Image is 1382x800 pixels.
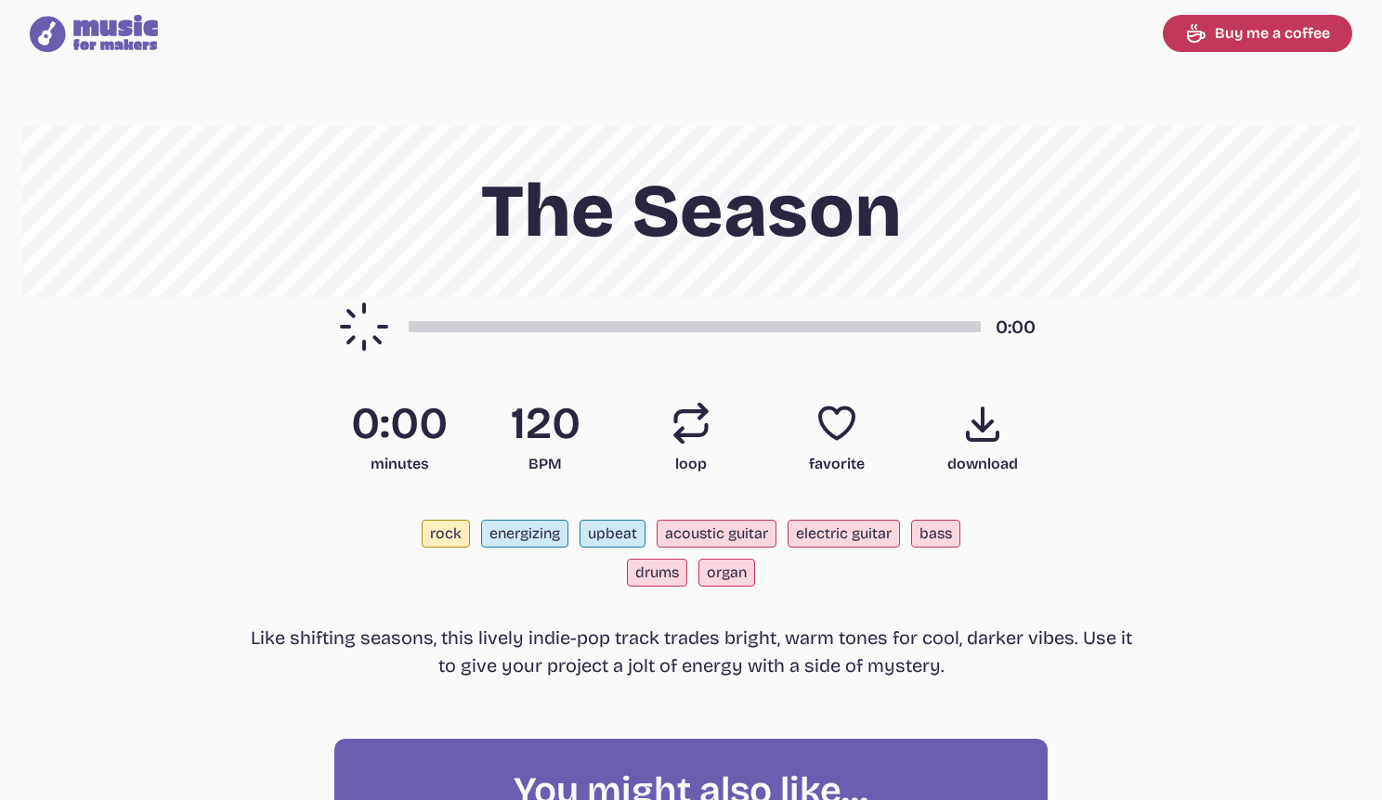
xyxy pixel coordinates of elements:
[480,453,611,475] span: BPM
[481,520,568,548] button: energizing
[245,126,1137,297] h1: The Season
[917,453,1048,475] span: download
[911,520,960,548] button: bass
[580,520,645,548] button: upbeat
[409,321,981,332] div: song-time-bar
[669,401,713,445] button: Loop
[245,624,1137,679] p: Like shifting seasons, this lively indie-pop track trades bright, warm tones for cool, darker vib...
[698,559,755,587] button: organ
[480,401,611,445] span: 120
[788,520,900,548] button: electric guitar
[334,453,465,475] span: minutes
[815,401,859,445] button: Favorite
[771,453,902,475] span: favorite
[626,453,757,475] span: loop
[334,401,465,445] span: 0:00
[627,559,687,587] button: drums
[996,313,1048,341] div: timer
[1163,15,1352,52] a: Buy me a coffee
[657,520,776,548] button: acoustic guitar
[422,520,470,548] button: rock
